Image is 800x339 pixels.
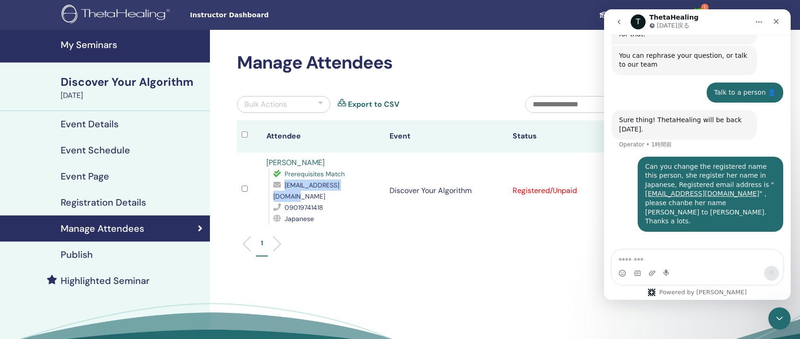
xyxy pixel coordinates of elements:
div: [DATE] [61,90,204,101]
a: Student Dashboard [591,7,683,24]
p: 1 [261,238,263,248]
span: Japanese [285,214,314,223]
div: Discover Your Algorithm [61,74,204,90]
th: Status [508,120,631,152]
a: [PERSON_NAME] [266,158,325,167]
img: logo.png [62,5,173,26]
a: Export to CSV [348,99,399,110]
a: Discover Your Algorithm[DATE] [55,74,210,101]
img: default.jpg [691,7,706,22]
iframe: Intercom live chat [768,307,791,330]
h2: Manage Attendees [237,52,655,74]
span: Instructor Dashboard [190,10,330,20]
span: [EMAIL_ADDRESS][DOMAIN_NAME] [273,181,339,201]
h4: My Seminars [61,39,204,50]
span: 1 [701,4,709,11]
th: Event [385,120,508,152]
h4: Highlighted Seminar [61,275,150,286]
h4: Event Schedule [61,145,130,156]
span: 09019741418 [285,203,323,212]
h4: Manage Attendees [61,223,144,234]
h4: Publish [61,249,93,260]
span: Prerequisites Match [285,170,345,178]
th: Attendee [262,120,385,152]
td: Discover Your Algorithm [385,152,508,229]
h4: Event Details [61,118,118,130]
h4: Event Page [61,171,109,182]
div: Bulk Actions [244,99,287,110]
h4: Registration Details [61,197,146,208]
img: graduation-cap-white.svg [599,11,610,19]
iframe: Intercom live chat [604,9,791,300]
